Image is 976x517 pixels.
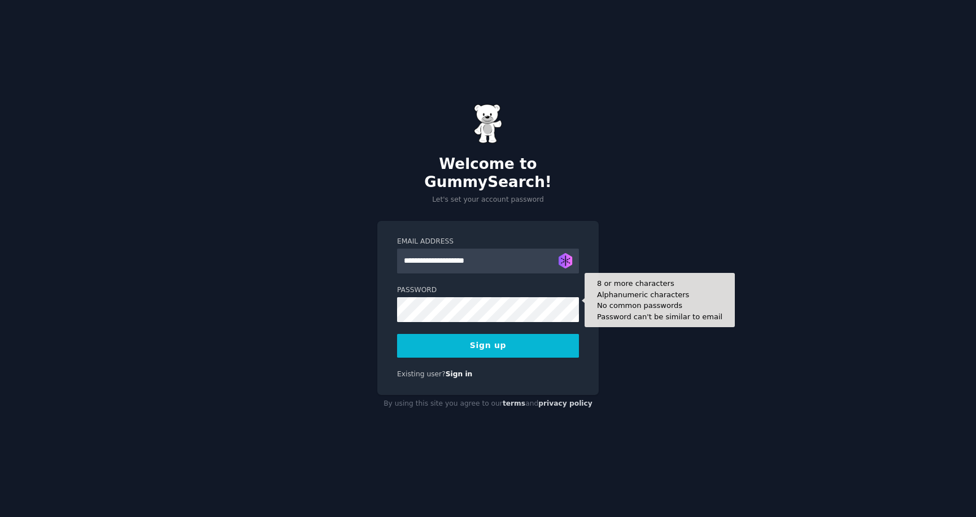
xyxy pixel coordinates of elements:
[538,399,592,407] a: privacy policy
[474,104,502,144] img: Gummy Bear
[446,370,473,378] a: Sign in
[377,155,599,191] h2: Welcome to GummySearch!
[397,334,579,358] button: Sign up
[377,195,599,205] p: Let's set your account password
[397,237,579,247] label: Email Address
[377,395,599,413] div: By using this site you agree to our and
[397,285,579,296] label: Password
[397,370,446,378] span: Existing user?
[503,399,525,407] a: terms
